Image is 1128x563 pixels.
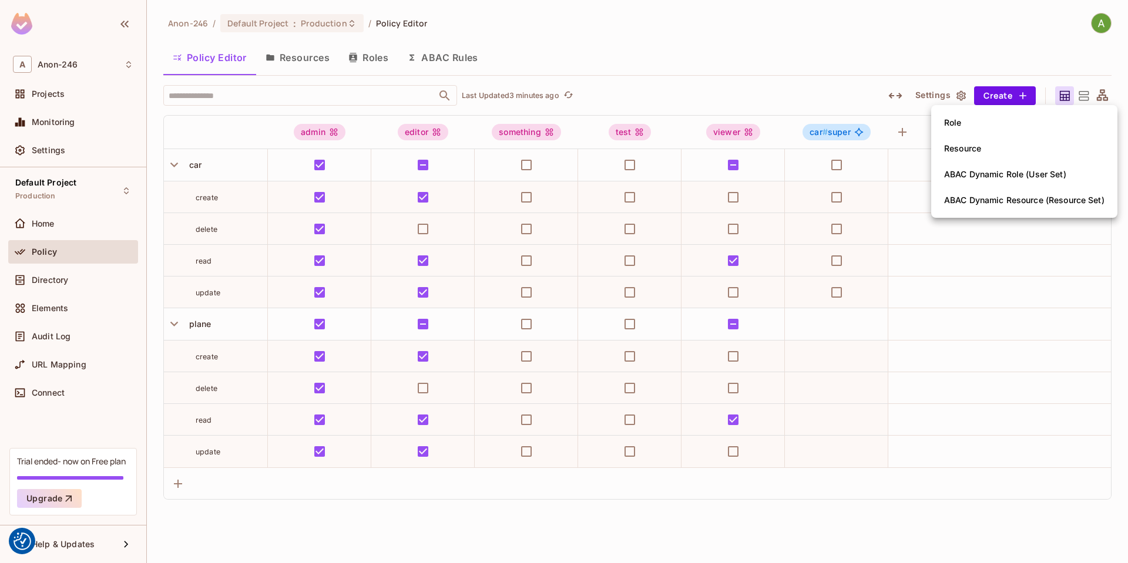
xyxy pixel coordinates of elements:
[944,194,1104,206] div: ABAC Dynamic Resource (Resource Set)
[944,143,981,154] div: Resource
[14,532,31,550] button: Consent Preferences
[944,117,962,129] div: Role
[14,532,31,550] img: Revisit consent button
[944,168,1066,180] div: ABAC Dynamic Role (User Set)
